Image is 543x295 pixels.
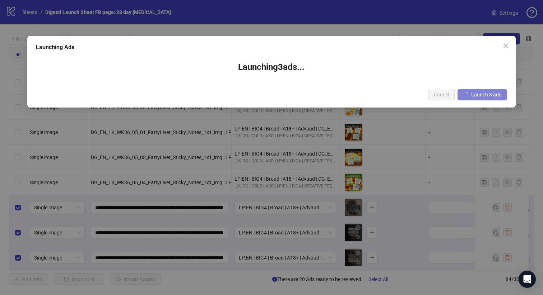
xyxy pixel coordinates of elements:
button: Close [500,40,511,52]
button: Cancel [428,89,455,100]
span: close [503,43,509,49]
span: Launch 3 ads [471,92,501,97]
div: Launching Ads [36,43,507,52]
span: loading [463,92,469,97]
h3: Launching 3 ad s ... [43,62,500,73]
button: Launch 3 ads [458,89,507,100]
div: Open Intercom Messenger [519,271,536,288]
